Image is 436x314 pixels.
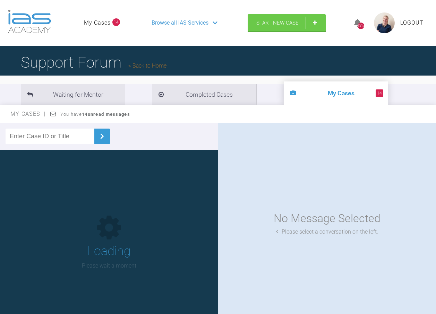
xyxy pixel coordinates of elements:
a: Start New Case [248,14,326,32]
span: My Cases [10,111,46,117]
span: Browse all IAS Services [152,18,208,27]
img: profile.png [374,12,395,33]
a: Logout [400,18,424,27]
li: Completed Cases [152,84,256,105]
h1: Loading [87,241,131,261]
strong: 14 unread messages [82,112,130,117]
div: No Message Selected [274,210,381,227]
img: chevronRight.28bd32b0.svg [96,131,108,142]
li: Waiting for Mentor [21,84,125,105]
div: 1317 [358,23,364,29]
img: logo-light.3e3ef733.png [8,10,51,33]
a: My Cases [84,18,111,27]
span: Start New Case [256,20,299,26]
div: Please select a conversation on the left. [276,227,378,236]
p: Please wait a moment [82,261,136,270]
span: You have [60,112,130,117]
a: Back to Home [128,62,166,69]
span: 14 [376,89,383,97]
input: Enter Case ID or Title [6,129,94,144]
span: 14 [112,18,120,26]
li: My Cases [284,81,388,105]
h1: Support Forum [21,50,166,75]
